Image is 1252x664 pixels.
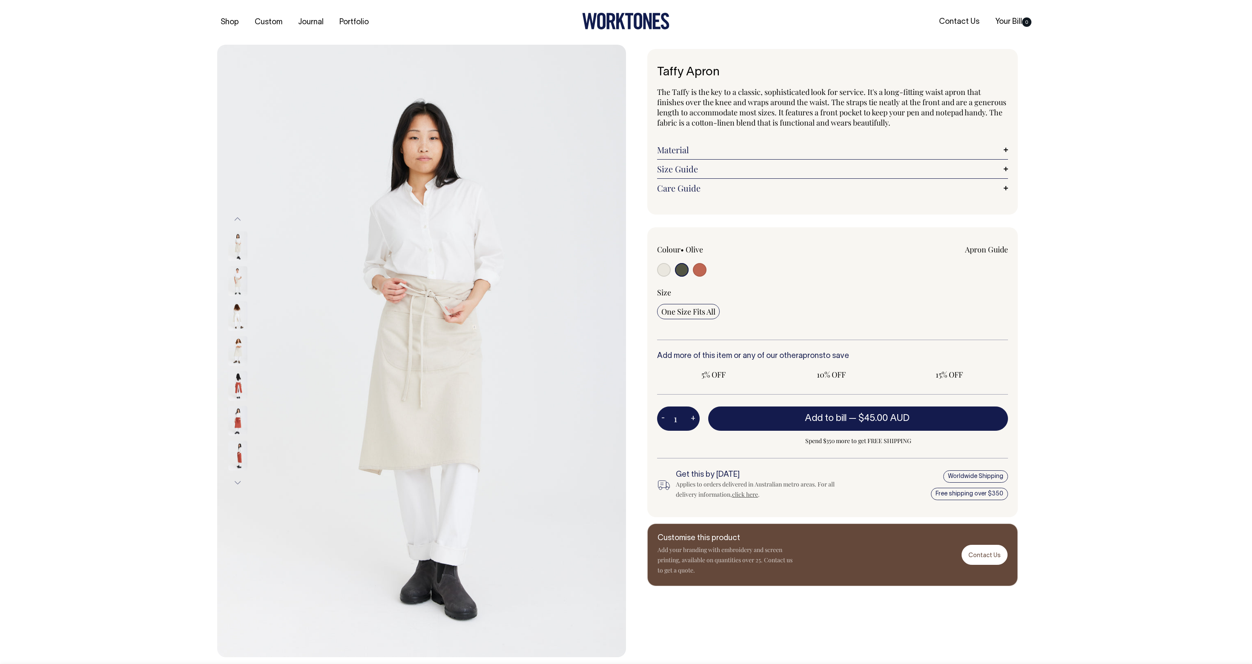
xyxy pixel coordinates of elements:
[231,210,244,229] button: Previous
[657,244,798,255] div: Colour
[849,414,912,423] span: —
[228,266,247,296] img: natural
[779,369,884,380] span: 10% OFF
[936,15,983,29] a: Contact Us
[295,15,327,29] a: Journal
[657,66,1008,79] h1: Taffy Apron
[217,45,626,657] img: natural
[217,15,242,29] a: Shop
[681,244,684,255] span: •
[686,244,703,255] label: Olive
[859,414,910,423] span: $45.00 AUD
[231,473,244,492] button: Next
[228,406,247,435] img: rust
[228,441,247,470] img: rust
[657,352,1008,361] h6: Add more of this item or any of our other to save
[657,287,1008,298] div: Size
[805,414,847,423] span: Add to bill
[657,367,770,382] input: 5% OFF
[657,145,1008,155] a: Material
[708,406,1008,430] button: Add to bill —$45.00 AUD
[965,244,1008,255] a: Apron Guide
[657,183,1008,193] a: Care Guide
[775,367,888,382] input: 10% OFF
[1022,17,1031,27] span: 0
[661,369,766,380] span: 5% OFF
[657,164,1008,174] a: Size Guide
[228,231,247,261] img: natural
[657,87,1006,128] span: The Taffy is the key to a classic, sophisticated look for service. It's a long-fitting waist apro...
[686,410,700,427] button: +
[657,410,669,427] button: -
[658,545,794,575] p: Add your branding with embroidery and screen printing, available on quantities over 25. Contact u...
[657,304,720,319] input: One Size Fits All
[732,490,758,498] a: click here
[228,336,247,366] img: natural
[336,15,372,29] a: Portfolio
[897,369,1001,380] span: 15% OFF
[661,306,715,317] span: One Size Fits All
[708,436,1008,446] span: Spend $350 more to get FREE SHIPPING
[228,301,247,331] img: natural
[893,367,1005,382] input: 15% OFF
[798,352,823,360] a: aprons
[676,479,849,500] div: Applies to orders delivered in Australian metro areas. For all delivery information, .
[962,545,1008,565] a: Contact Us
[676,471,849,479] h6: Get this by [DATE]
[658,534,794,543] h6: Customise this product
[228,371,247,401] img: rust
[251,15,286,29] a: Custom
[992,15,1035,29] a: Your Bill0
